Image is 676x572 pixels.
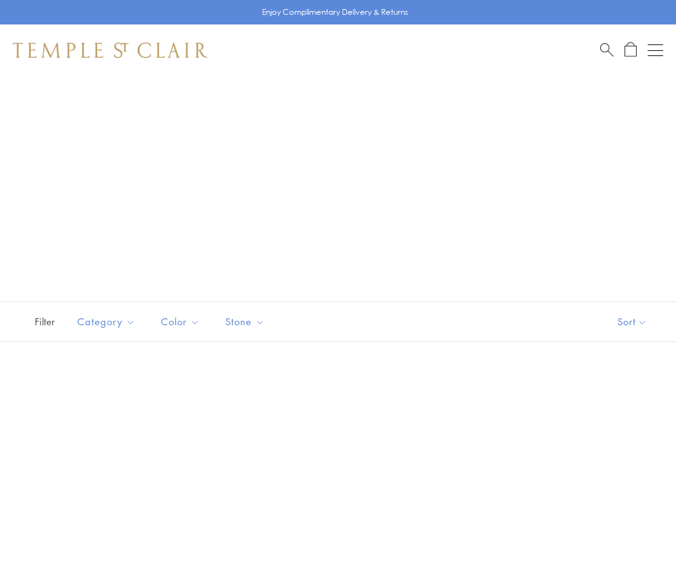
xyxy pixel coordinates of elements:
[588,302,676,341] button: Show sort by
[71,314,145,330] span: Category
[151,307,209,336] button: Color
[13,43,207,58] img: Temple St. Clair
[216,307,274,336] button: Stone
[648,43,663,58] button: Open navigation
[600,42,614,58] a: Search
[219,314,274,330] span: Stone
[68,307,145,336] button: Category
[624,42,637,58] a: Open Shopping Bag
[155,314,209,330] span: Color
[262,6,408,19] p: Enjoy Complimentary Delivery & Returns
